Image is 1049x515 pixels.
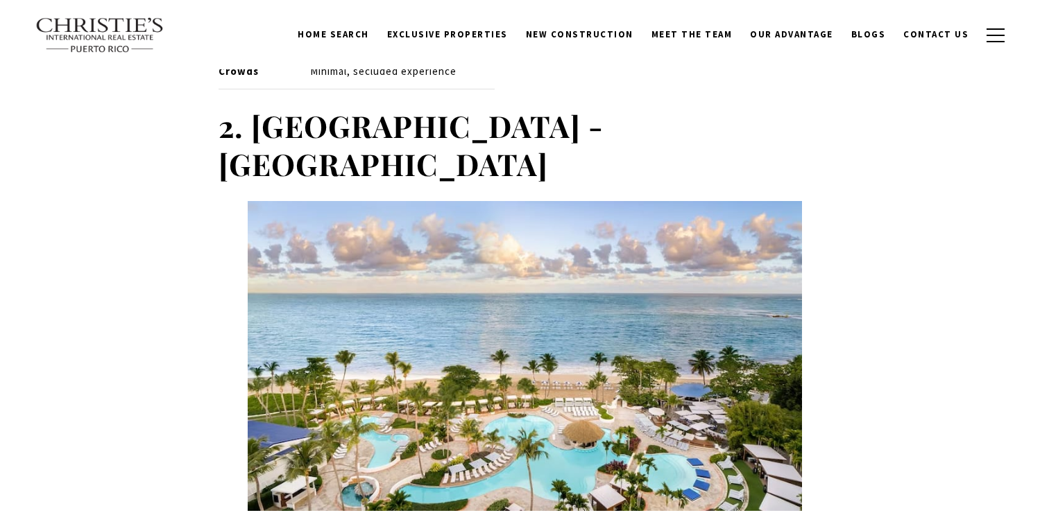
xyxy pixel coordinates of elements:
a: Meet the Team [642,21,742,48]
span: Contact Us [903,28,969,40]
span: Blogs [851,28,886,40]
a: Home Search [289,21,378,48]
span: Exclusive Properties [387,28,508,40]
span: New Construction [526,28,633,40]
td: Minimal, secluded experience [299,54,495,89]
a: Exclusive Properties [378,21,517,48]
strong: 2. [GEOGRAPHIC_DATA] - [GEOGRAPHIC_DATA] [219,105,604,184]
a: New Construction [517,21,642,48]
span: Our Advantage [750,28,833,40]
a: Our Advantage [741,21,842,48]
img: Christie's International Real Estate text transparent background [35,17,164,53]
a: Blogs [842,21,895,48]
strong: Crowds [219,64,259,78]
